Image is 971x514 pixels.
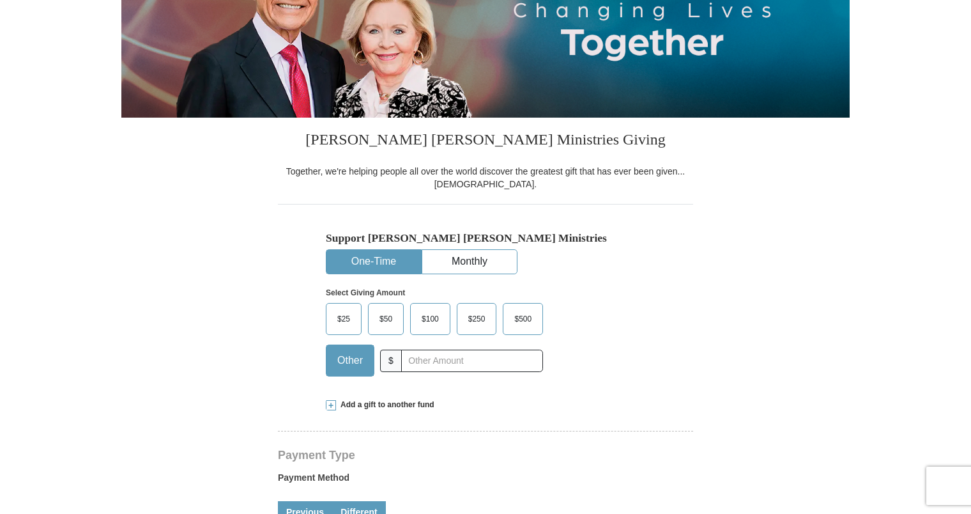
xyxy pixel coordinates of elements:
[326,288,405,297] strong: Select Giving Amount
[278,450,693,460] h4: Payment Type
[415,309,445,329] span: $100
[326,231,645,245] h5: Support [PERSON_NAME] [PERSON_NAME] Ministries
[508,309,538,329] span: $500
[278,471,693,490] label: Payment Method
[462,309,492,329] span: $250
[373,309,399,329] span: $50
[278,165,693,191] div: Together, we're helping people all over the world discover the greatest gift that has ever been g...
[278,118,693,165] h3: [PERSON_NAME] [PERSON_NAME] Ministries Giving
[326,250,421,274] button: One-Time
[336,400,434,410] span: Add a gift to another fund
[422,250,517,274] button: Monthly
[401,350,543,372] input: Other Amount
[331,351,369,370] span: Other
[380,350,402,372] span: $
[331,309,356,329] span: $25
